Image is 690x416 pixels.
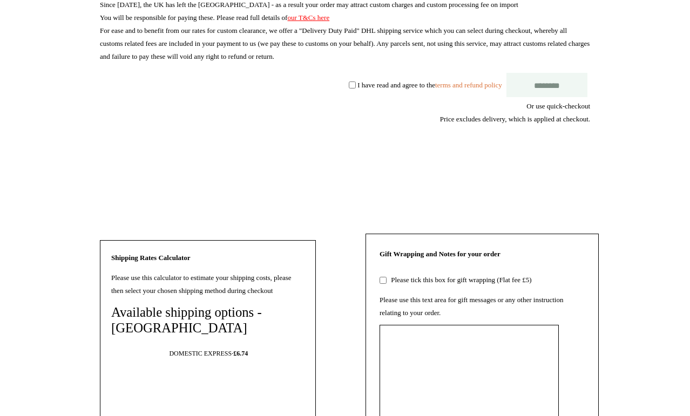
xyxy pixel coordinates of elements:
[380,296,563,317] label: Please use this text area for gift messages or any other instruction relating to your order.
[388,276,531,284] label: Please tick this box for gift wrapping (Flat fee £5)
[509,165,590,194] iframe: PayPal-paypal
[111,304,305,336] h4: Available shipping options - [GEOGRAPHIC_DATA]
[100,100,590,126] div: Or use quick-checkout
[287,13,329,22] a: our T&Cs here
[100,113,590,126] div: Price excludes delivery, which is applied at checkout.
[111,271,305,297] p: Please use this calculator to estimate your shipping costs, please then select your chosen shippi...
[380,250,500,258] strong: Gift Wrapping and Notes for your order
[435,80,502,88] a: terms and refund policy
[111,254,191,262] strong: Shipping Rates Calculator
[357,80,502,88] label: I have read and agree to the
